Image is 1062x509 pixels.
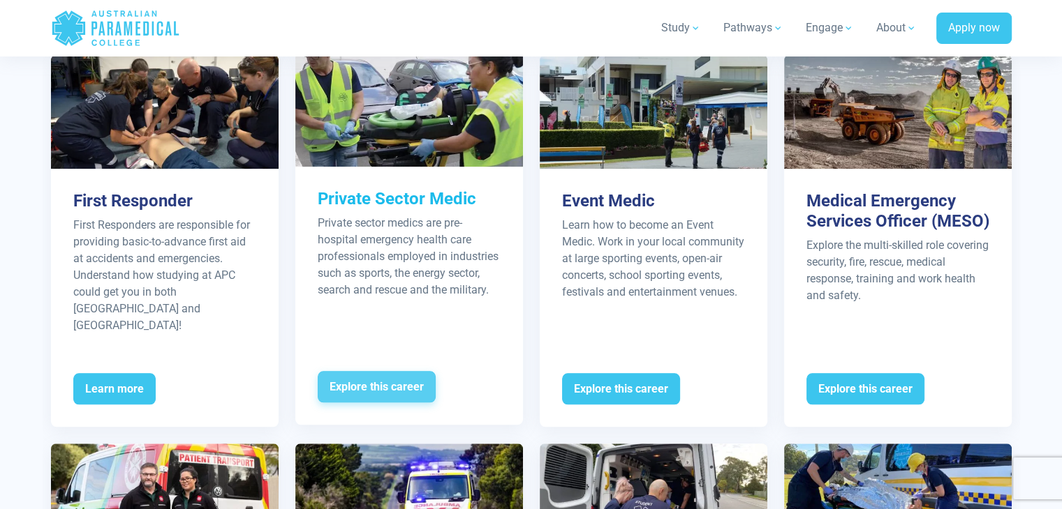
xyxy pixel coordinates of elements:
[51,55,279,169] img: First Responder
[562,373,680,405] span: Explore this career
[318,189,501,209] h3: Private Sector Medic
[784,55,1012,169] img: Medical Emergency Services Officer (MESO)
[51,55,279,427] a: First Responder First Responders are responsible for providing basic-to-advance first aid at acci...
[73,373,156,405] span: Learn more
[295,53,523,425] a: Private Sector Medic Private sector medics are pre-hospital emergency health care professionals e...
[73,217,256,334] p: First Responders are responsible for providing basic-to-advance first aid at accidents and emerge...
[73,191,256,211] h3: First Responder
[936,13,1012,45] a: Apply now
[806,237,989,304] div: Explore the multi-skilled role covering security, fire, rescue, medical response, training and wo...
[295,53,523,167] img: Private Sector Medic
[806,373,924,405] span: Explore this career
[318,215,501,298] div: Private sector medics are pre-hospital emergency health care professionals employed in industries...
[806,191,989,231] h3: Medical Emergency Services Officer (MESO)
[562,217,745,301] div: Learn how to become an Event Medic. Work in your local community at large sporting events, open-a...
[715,8,792,47] a: Pathways
[562,191,745,211] h3: Event Medic
[784,55,1012,427] a: Medical Emergency Services Officer (MESO) Explore the multi-skilled role covering security, fire,...
[540,55,767,169] img: Event Medic
[318,371,436,403] span: Explore this career
[653,8,709,47] a: Study
[51,6,180,51] a: Australian Paramedical College
[868,8,925,47] a: About
[797,8,862,47] a: Engage
[540,55,767,427] a: Event Medic Learn how to become an Event Medic. Work in your local community at large sporting ev...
